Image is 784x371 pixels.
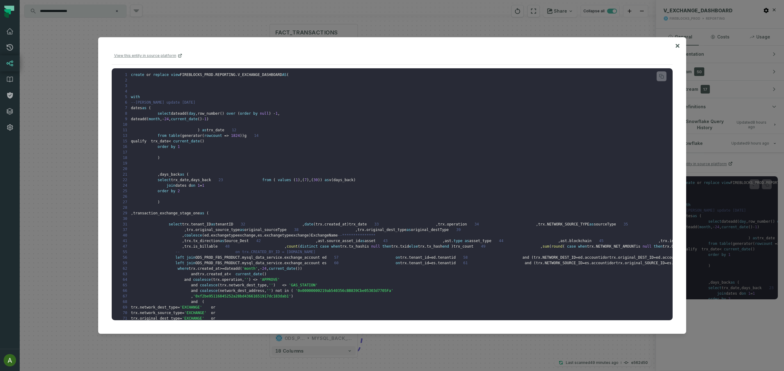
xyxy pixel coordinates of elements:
[660,255,662,260] span: .
[658,239,661,243] span: ,
[667,239,670,243] span: .
[665,261,667,265] span: =
[662,255,682,260] span: accountid
[654,244,663,249] span: then
[671,244,705,249] span: ORIGINAL_AMOUNT
[656,153,784,305] div: SnowflakeUpdated[DATE] 1:01:35 AM
[669,244,671,249] span: .
[4,354,16,366] img: avatar of Ariel Swissa
[656,255,660,260] span: ed
[662,244,669,249] span: trx
[671,261,674,265] span: .
[670,239,698,243] span: initiate_type
[625,261,665,265] span: original_SOURCE_ID
[661,239,667,243] span: trx
[667,261,671,265] span: es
